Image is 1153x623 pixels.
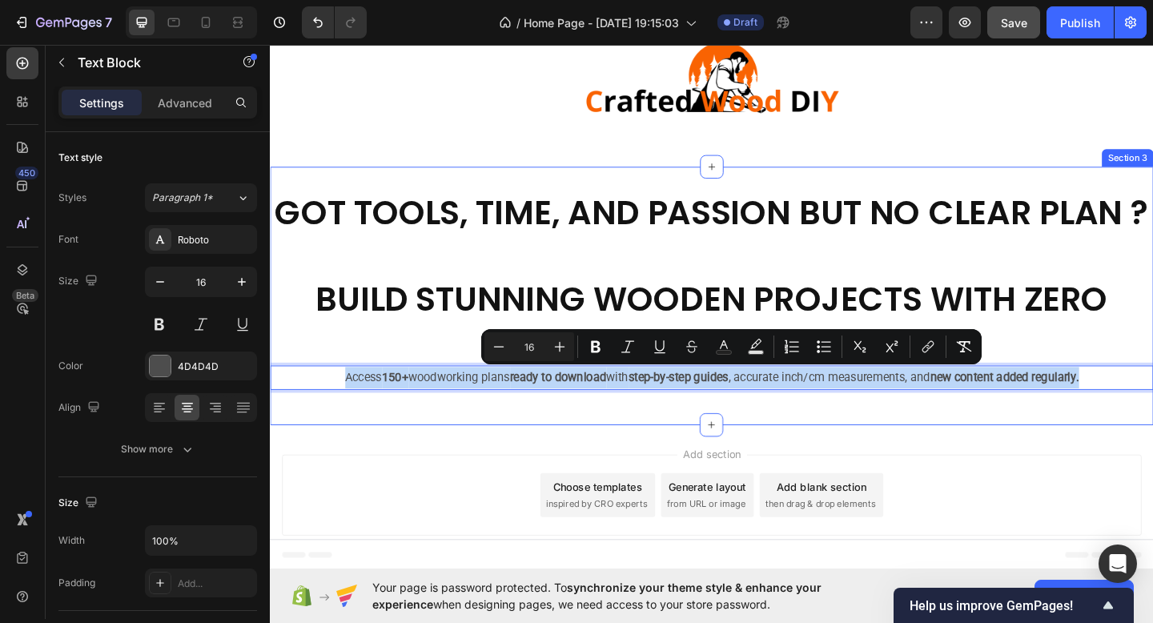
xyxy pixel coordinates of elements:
[308,475,405,492] div: Choose templates
[6,6,119,38] button: 7
[58,271,101,292] div: Size
[58,576,95,590] div: Padding
[302,6,367,38] div: Undo/Redo
[58,397,103,419] div: Align
[178,233,253,247] div: Roboto
[718,356,880,372] strong: new content added regularly.
[1034,580,1134,612] button: Allow access
[15,167,38,179] div: 450
[58,232,78,247] div: Font
[2,353,959,376] p: Access woodworking plans with , accurate inch/cm measurements, and
[12,289,38,302] div: Beta
[443,440,519,456] span: Add section
[58,191,86,205] div: Styles
[1047,6,1114,38] button: Publish
[1001,16,1027,30] span: Save
[105,13,112,32] p: 7
[434,475,518,492] div: Generate layout
[372,579,884,613] span: Your page is password protected. To when designing pages, we need access to your store password.
[261,356,366,372] strong: ready to download
[178,360,253,374] div: 4D4D4D
[178,577,253,591] div: Add...
[524,14,679,31] span: Home Page - [DATE] 19:15:03
[432,495,517,509] span: from URL or image
[910,596,1118,615] button: Show survey - Help us improve GemPages!
[300,495,410,509] span: inspired by CRO experts
[121,441,195,457] div: Show more
[270,42,1153,570] iframe: Design area
[146,526,256,555] input: Auto
[908,119,958,133] div: Section 3
[910,598,1099,613] span: Help us improve GemPages!
[58,359,83,373] div: Color
[551,475,649,492] div: Add blank section
[58,151,102,165] div: Text style
[78,53,214,72] p: Text Block
[79,94,124,111] p: Settings
[372,581,822,611] span: synchronize your theme style & enhance your experience
[58,435,257,464] button: Show more
[987,6,1040,38] button: Save
[733,15,757,30] span: Draft
[145,183,257,212] button: Paragraph 1*
[1099,545,1137,583] div: Open Intercom Messenger
[122,356,151,372] strong: 150+
[152,191,213,205] span: Paragraph 1*
[1060,14,1100,31] div: Publish
[390,356,499,372] strong: step-by-step guides
[58,533,85,548] div: Width
[539,495,658,509] span: then drag & drop elements
[481,329,982,364] div: Editor contextual toolbar
[516,14,520,31] span: /
[58,492,101,514] div: Size
[158,94,212,111] p: Advanced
